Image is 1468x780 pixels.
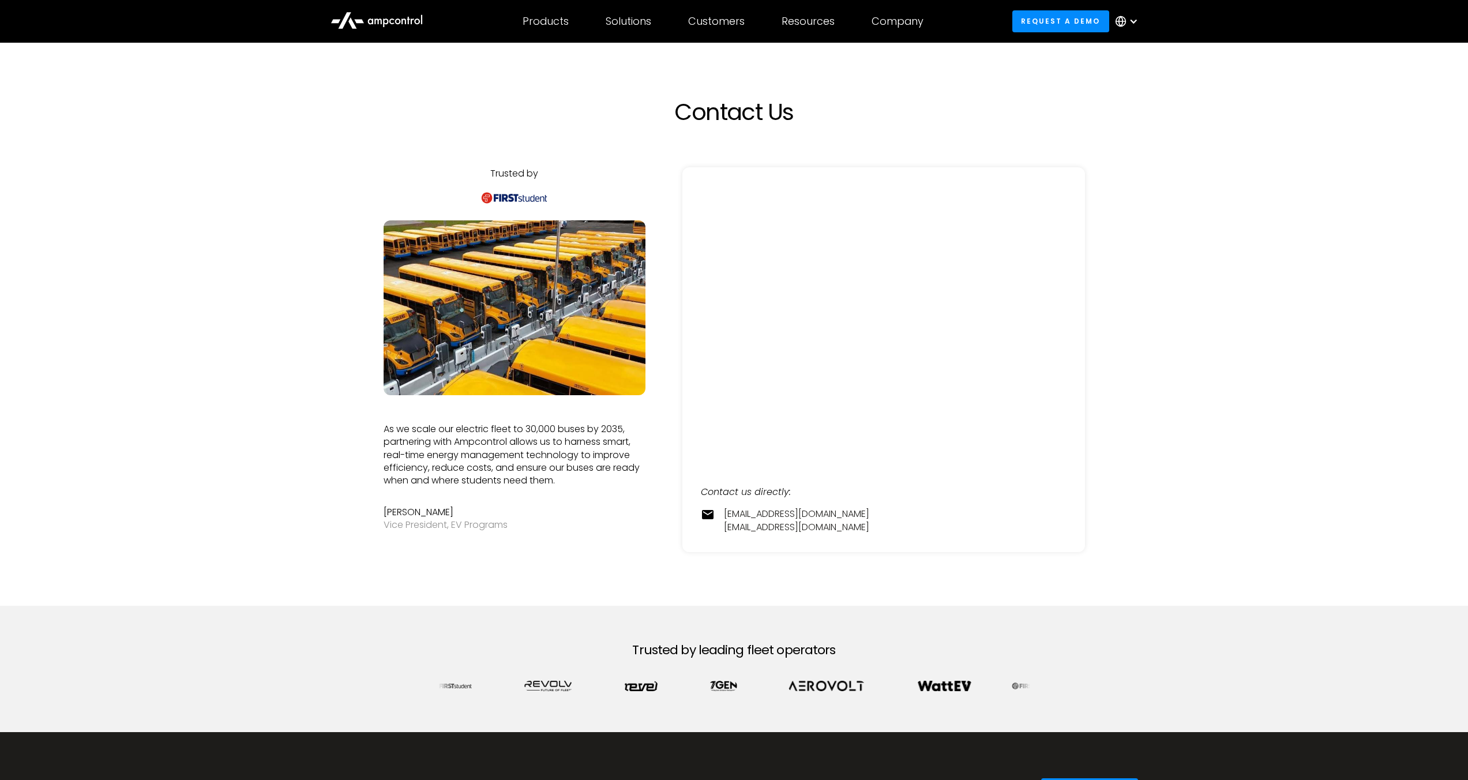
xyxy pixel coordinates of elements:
[523,15,569,28] div: Products
[724,508,869,520] a: [EMAIL_ADDRESS][DOMAIN_NAME]
[782,15,835,28] div: Resources
[872,15,923,28] div: Company
[701,186,1067,440] iframe: Form 0
[632,643,835,658] h2: Trusted by leading fleet operators
[724,521,869,534] a: [EMAIL_ADDRESS][DOMAIN_NAME]
[1012,10,1109,32] a: Request a demo
[606,15,651,28] div: Solutions
[688,15,745,28] div: Customers
[480,98,988,126] h1: Contact Us
[701,486,1067,498] div: Contact us directly:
